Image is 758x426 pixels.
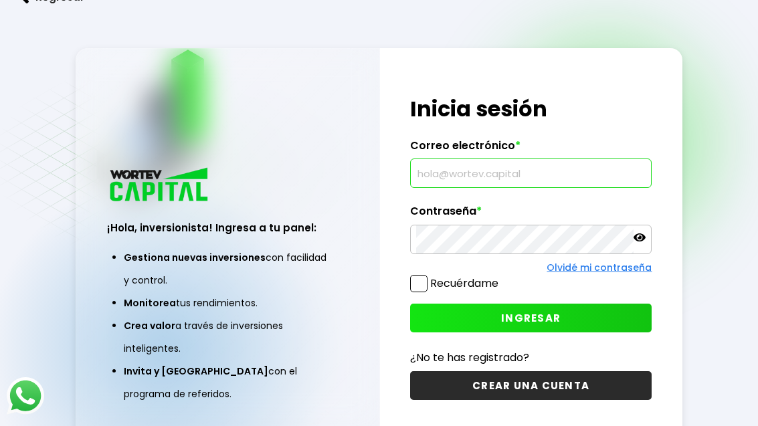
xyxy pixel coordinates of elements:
[7,377,44,415] img: logos_whatsapp-icon.242b2217.svg
[410,304,652,332] button: INGRESAR
[430,276,498,291] label: Recuérdame
[410,349,652,366] p: ¿No te has registrado?
[124,246,333,292] li: con facilidad y control.
[410,371,652,400] button: CREAR UNA CUENTA
[107,220,349,235] h3: ¡Hola, inversionista! Ingresa a tu panel:
[410,205,652,225] label: Contraseña
[107,166,213,205] img: logo_wortev_capital
[124,296,176,310] span: Monitorea
[410,349,652,400] a: ¿No te has registrado?CREAR UNA CUENTA
[124,319,175,332] span: Crea valor
[410,93,652,125] h1: Inicia sesión
[124,364,268,378] span: Invita y [GEOGRAPHIC_DATA]
[501,311,561,325] span: INGRESAR
[410,139,652,159] label: Correo electrónico
[124,360,333,405] li: con el programa de referidos.
[124,251,266,264] span: Gestiona nuevas inversiones
[416,159,646,187] input: hola@wortev.capital
[547,261,652,274] a: Olvidé mi contraseña
[124,292,333,314] li: tus rendimientos.
[124,314,333,360] li: a través de inversiones inteligentes.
